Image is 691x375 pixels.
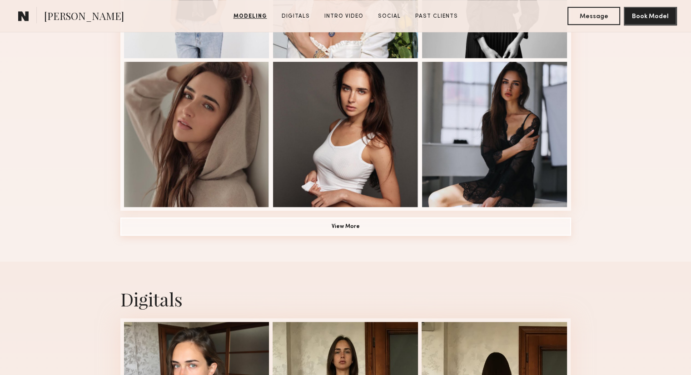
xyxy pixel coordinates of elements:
a: Digitals [278,12,313,20]
a: Modeling [230,12,271,20]
a: Past Clients [412,12,462,20]
button: View More [120,217,571,236]
a: Intro Video [321,12,367,20]
div: Digitals [120,287,571,311]
a: Social [374,12,404,20]
button: Message [567,7,620,25]
span: [PERSON_NAME] [44,9,124,25]
a: Book Model [624,12,676,20]
button: Book Model [624,7,676,25]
